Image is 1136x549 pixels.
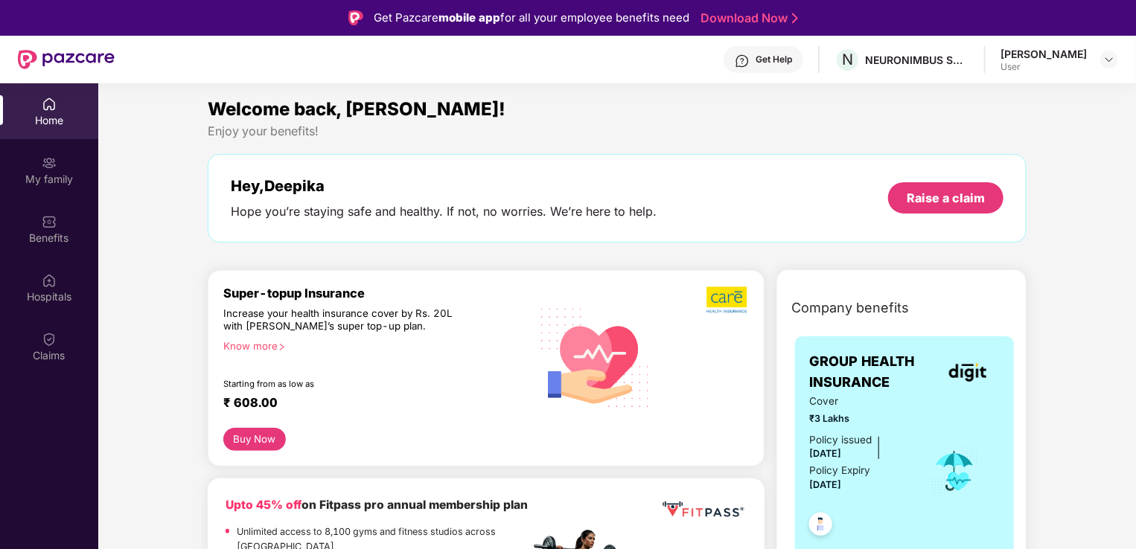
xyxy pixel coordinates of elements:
[660,496,747,523] img: fppp.png
[810,351,937,394] span: GROUP HEALTH INSURANCE
[226,498,528,512] b: on Fitpass pro annual membership plan
[865,53,969,67] div: NEURONIMBUS SOFTWARE SERVICES PRIVATE LIMITED
[223,395,515,413] div: ₹ 608.00
[1103,54,1115,65] img: svg+xml;base64,PHN2ZyBpZD0iRHJvcGRvd24tMzJ4MzIiIHhtbG5zPSJodHRwOi8vd3d3LnczLm9yZy8yMDAwL3N2ZyIgd2...
[701,10,794,26] a: Download Now
[226,498,301,512] b: Upto 45% off
[842,51,853,68] span: N
[42,273,57,288] img: svg+xml;base64,PHN2ZyBpZD0iSG9zcGl0YWxzIiB4bWxucz0iaHR0cDovL3d3dy53My5vcmcvMjAwMC9zdmciIHdpZHRoPS...
[42,214,57,229] img: svg+xml;base64,PHN2ZyBpZD0iQmVuZWZpdHMiIHhtbG5zPSJodHRwOi8vd3d3LnczLm9yZy8yMDAwL3N2ZyIgd2lkdGg9Ij...
[949,363,986,382] img: insurerLogo
[907,190,985,206] div: Raise a claim
[223,286,530,301] div: Super-topup Insurance
[810,463,871,478] div: Policy Expiry
[1001,47,1087,61] div: [PERSON_NAME]
[231,177,657,195] div: Hey, Deepika
[278,343,286,351] span: right
[348,10,363,25] img: Logo
[756,54,792,65] div: Get Help
[706,286,749,314] img: b5dec4f62d2307b9de63beb79f102df3.png
[1001,61,1087,73] div: User
[18,50,115,69] img: New Pazcare Logo
[810,394,910,409] span: Cover
[792,10,798,26] img: Stroke
[931,446,979,495] img: icon
[810,432,872,448] div: Policy issued
[231,204,657,219] div: Hope you’re staying safe and healthy. If not, no worries. We’re here to help.
[810,479,842,490] span: [DATE]
[810,448,842,459] span: [DATE]
[223,340,521,350] div: Know more
[792,298,910,318] span: Company benefits
[208,123,1027,139] div: Enjoy your benefits!
[438,10,500,25] strong: mobile app
[530,290,661,423] img: svg+xml;base64,PHN2ZyB4bWxucz0iaHR0cDovL3d3dy53My5vcmcvMjAwMC9zdmciIHhtbG5zOnhsaW5rPSJodHRwOi8vd3...
[223,307,466,333] div: Increase your health insurance cover by Rs. 20L with [PERSON_NAME]’s super top-up plan.
[374,9,689,27] div: Get Pazcare for all your employee benefits need
[223,379,467,389] div: Starting from as low as
[735,54,750,68] img: svg+xml;base64,PHN2ZyBpZD0iSGVscC0zMngzMiIgeG1sbnM9Imh0dHA6Ly93d3cudzMub3JnLzIwMDAvc3ZnIiB3aWR0aD...
[42,332,57,347] img: svg+xml;base64,PHN2ZyBpZD0iQ2xhaW0iIHhtbG5zPSJodHRwOi8vd3d3LnczLm9yZy8yMDAwL3N2ZyIgd2lkdGg9IjIwIi...
[223,428,286,451] button: Buy Now
[42,155,57,170] img: svg+xml;base64,PHN2ZyB3aWR0aD0iMjAiIGhlaWdodD0iMjAiIHZpZXdCb3g9IjAgMCAyMCAyMCIgZmlsbD0ibm9uZSIgeG...
[810,411,910,426] span: ₹3 Lakhs
[802,508,839,545] img: svg+xml;base64,PHN2ZyB4bWxucz0iaHR0cDovL3d3dy53My5vcmcvMjAwMC9zdmciIHdpZHRoPSI0OC45NDMiIGhlaWdodD...
[42,97,57,112] img: svg+xml;base64,PHN2ZyBpZD0iSG9tZSIgeG1sbnM9Imh0dHA6Ly93d3cudzMub3JnLzIwMDAvc3ZnIiB3aWR0aD0iMjAiIG...
[208,98,505,120] span: Welcome back, [PERSON_NAME]!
